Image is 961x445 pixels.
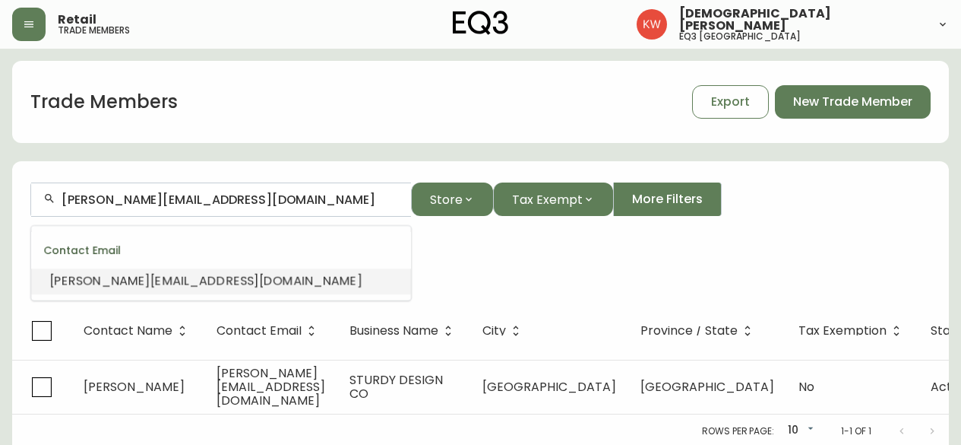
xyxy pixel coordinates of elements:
[49,272,362,290] span: [PERSON_NAME][EMAIL_ADDRESS][DOMAIN_NAME]
[711,94,750,110] span: Export
[692,85,769,119] button: Export
[613,183,722,216] button: More Filters
[702,424,774,438] p: Rows per page:
[84,378,185,396] span: [PERSON_NAME]
[84,326,172,335] span: Contact Name
[84,324,192,338] span: Contact Name
[679,32,801,41] h5: eq3 [GEOGRAPHIC_DATA]
[482,378,616,396] span: [GEOGRAPHIC_DATA]
[798,324,906,338] span: Tax Exemption
[58,26,130,35] h5: trade members
[217,326,302,335] span: Contact Email
[30,89,178,115] h1: Trade Members
[637,9,667,40] img: f33162b67396b0982c40ce2a87247151
[640,324,757,338] span: Province / State
[411,183,493,216] button: Store
[632,191,703,208] span: More Filters
[780,418,817,443] div: 10
[349,324,458,338] span: Business Name
[798,378,814,396] span: No
[493,183,613,216] button: Tax Exempt
[798,326,887,335] span: Tax Exemption
[482,326,506,335] span: City
[775,85,931,119] button: New Trade Member
[793,94,912,110] span: New Trade Member
[31,232,411,269] div: Contact Email
[58,14,96,26] span: Retail
[512,190,583,209] span: Tax Exempt
[217,324,321,338] span: Contact Email
[430,190,463,209] span: Store
[453,11,509,35] img: logo
[349,326,438,335] span: Business Name
[679,8,925,32] span: [DEMOGRAPHIC_DATA][PERSON_NAME]
[482,324,526,338] span: City
[640,326,738,335] span: Province / State
[217,364,325,409] span: [PERSON_NAME][EMAIL_ADDRESS][DOMAIN_NAME]
[640,378,774,396] span: [GEOGRAPHIC_DATA]
[841,424,871,438] p: 1-1 of 1
[349,371,443,402] span: STURDY DESIGN CO
[62,192,399,207] input: Search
